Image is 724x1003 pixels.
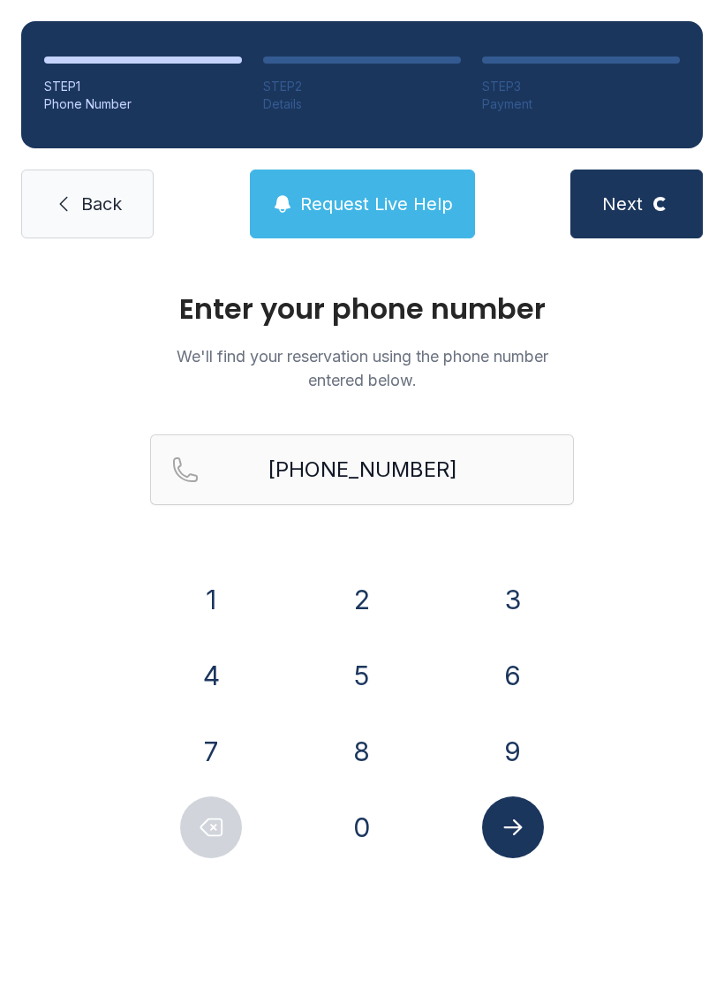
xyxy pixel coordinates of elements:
[300,192,453,216] span: Request Live Help
[331,720,393,782] button: 8
[482,796,544,858] button: Submit lookup form
[44,78,242,95] div: STEP 1
[180,720,242,782] button: 7
[331,796,393,858] button: 0
[482,569,544,630] button: 3
[180,569,242,630] button: 1
[331,645,393,706] button: 5
[482,720,544,782] button: 9
[180,645,242,706] button: 4
[263,78,461,95] div: STEP 2
[331,569,393,630] button: 2
[602,192,643,216] span: Next
[150,344,574,392] p: We'll find your reservation using the phone number entered below.
[482,95,680,113] div: Payment
[81,192,122,216] span: Back
[482,645,544,706] button: 6
[44,95,242,113] div: Phone Number
[482,78,680,95] div: STEP 3
[150,295,574,323] h1: Enter your phone number
[180,796,242,858] button: Delete number
[263,95,461,113] div: Details
[150,434,574,505] input: Reservation phone number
